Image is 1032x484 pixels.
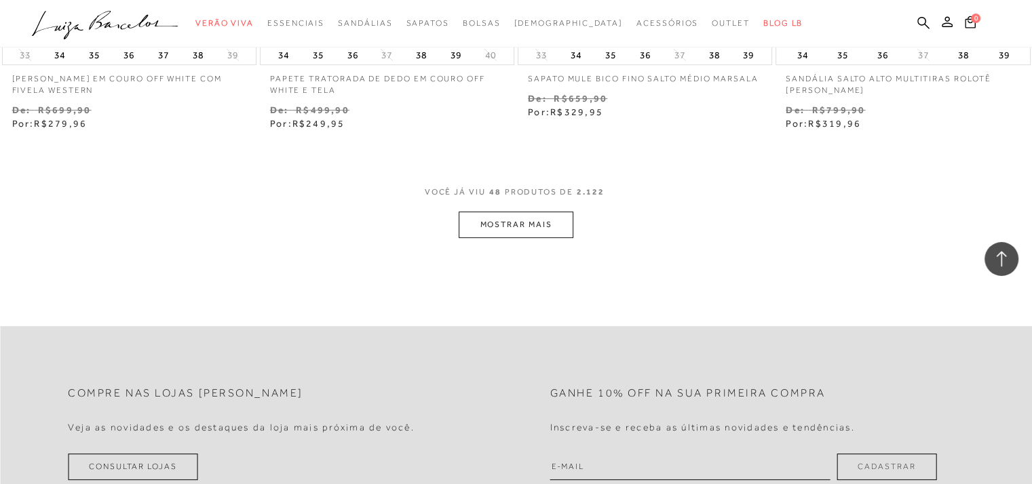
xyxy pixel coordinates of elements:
span: 0 [971,14,980,23]
h2: Compre nas lojas [PERSON_NAME] [68,387,303,400]
span: Essenciais [267,18,324,28]
button: 38 [704,45,723,64]
button: 33 [16,49,35,62]
small: R$699,90 [38,104,92,115]
button: 36 [873,45,892,64]
button: 36 [636,45,655,64]
small: R$499,90 [296,104,349,115]
small: De: [786,104,805,115]
small: R$799,90 [811,104,865,115]
small: De: [270,104,289,115]
a: categoryNavScreenReaderText [267,11,324,36]
button: 37 [154,45,173,64]
input: E-mail [550,453,830,480]
button: 37 [377,49,396,62]
h4: Inscreva-se e receba as últimas novidades e tendências. [550,422,855,433]
a: PAPETE TRATORADA DE DEDO EM COURO OFF WHITE E TELA [260,65,514,96]
a: categoryNavScreenReaderText [195,11,254,36]
span: Verão Viva [195,18,254,28]
a: BLOG LB [763,11,803,36]
span: Por: [12,118,88,129]
h4: Veja as novidades e os destaques da loja mais próxima de você. [68,422,415,433]
a: noSubCategoriesText [514,11,623,36]
button: 39 [446,45,465,64]
span: Sapatos [406,18,448,28]
span: Acessórios [636,18,698,28]
button: 35 [85,45,104,64]
button: 38 [954,45,973,64]
button: 40 [481,49,500,62]
span: R$329,95 [550,106,603,117]
span: Por: [786,118,861,129]
button: 34 [50,45,69,64]
a: Consultar Lojas [68,453,198,480]
a: SAPATO MULE BICO FINO SALTO MÉDIO MARSALA [518,65,772,85]
button: 34 [567,45,586,64]
a: SANDÁLIA SALTO ALTO MULTITIRAS ROLOTÊ [PERSON_NAME] [776,65,1030,96]
a: categoryNavScreenReaderText [338,11,392,36]
span: PRODUTOS DE [505,186,573,198]
button: 33 [532,49,551,62]
a: categoryNavScreenReaderText [636,11,698,36]
button: 39 [223,49,242,62]
span: Por: [528,106,603,117]
span: R$319,96 [808,118,861,129]
h2: Ganhe 10% off na sua primeira compra [550,387,826,400]
button: 0 [961,15,980,33]
span: 48 [489,186,501,211]
button: MOSTRAR MAIS [459,211,573,238]
a: categoryNavScreenReaderText [712,11,750,36]
button: 34 [274,45,293,64]
span: BLOG LB [763,18,803,28]
button: 37 [670,49,689,62]
button: 37 [914,49,933,62]
button: Cadastrar [837,453,936,480]
button: 39 [994,45,1013,64]
button: 39 [739,45,758,64]
span: Outlet [712,18,750,28]
button: 36 [343,45,362,64]
button: 35 [309,45,328,64]
button: 35 [833,45,852,64]
span: Por: [270,118,345,129]
a: [PERSON_NAME] EM COURO OFF WHITE COM FIVELA WESTERN [2,65,256,96]
button: 38 [189,45,208,64]
span: Bolsas [463,18,501,28]
span: VOCê JÁ VIU [425,186,486,198]
button: 35 [601,45,620,64]
a: categoryNavScreenReaderText [463,11,501,36]
small: De: [12,104,31,115]
span: Sandálias [338,18,392,28]
span: R$279,96 [34,118,87,129]
button: 34 [792,45,811,64]
span: R$249,95 [292,118,345,129]
span: [DEMOGRAPHIC_DATA] [514,18,623,28]
a: categoryNavScreenReaderText [406,11,448,36]
button: 38 [412,45,431,64]
span: 2.122 [577,186,605,211]
small: De: [528,93,547,104]
button: 36 [119,45,138,64]
small: R$659,90 [554,93,607,104]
